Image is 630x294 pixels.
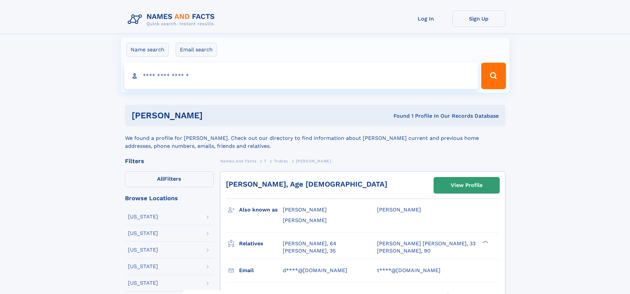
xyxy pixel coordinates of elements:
a: [PERSON_NAME], Age [DEMOGRAPHIC_DATA] [226,180,387,188]
div: Browse Locations [125,195,214,201]
h3: Also known as [239,204,283,215]
input: search input [124,63,479,89]
a: T [264,157,267,165]
a: Sign Up [452,11,505,27]
a: View Profile [434,177,499,193]
a: [PERSON_NAME] [PERSON_NAME], 33 [377,240,476,247]
div: [US_STATE] [128,231,158,236]
h1: [PERSON_NAME] [132,111,298,120]
label: Filters [125,171,214,187]
span: [PERSON_NAME] [296,159,331,163]
span: [PERSON_NAME] [283,206,327,213]
div: [US_STATE] [128,280,158,286]
div: ❯ [481,240,489,244]
div: [US_STATE] [128,264,158,269]
a: Trubac [274,157,288,165]
a: [PERSON_NAME], 90 [377,247,431,255]
a: [PERSON_NAME], 35 [283,247,336,255]
label: Name search [126,43,169,57]
img: Logo Names and Facts [125,11,220,29]
a: [PERSON_NAME], 64 [283,240,336,247]
div: [US_STATE] [128,214,158,219]
button: Search Button [481,63,506,89]
a: Log In [399,11,452,27]
div: [US_STATE] [128,247,158,253]
span: Trubac [274,159,288,163]
div: Found 1 Profile In Our Records Database [298,112,499,120]
span: [PERSON_NAME] [377,206,421,213]
label: Email search [176,43,217,57]
h3: Relatives [239,238,283,249]
div: View Profile [451,178,483,193]
a: Names and Facts [220,157,257,165]
span: All [157,176,164,182]
div: Filters [125,158,214,164]
div: We found a profile for [PERSON_NAME]. Check out our directory to find information about [PERSON_N... [125,126,505,150]
span: [PERSON_NAME] [283,217,327,223]
h3: Email [239,265,283,276]
span: T [264,159,267,163]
